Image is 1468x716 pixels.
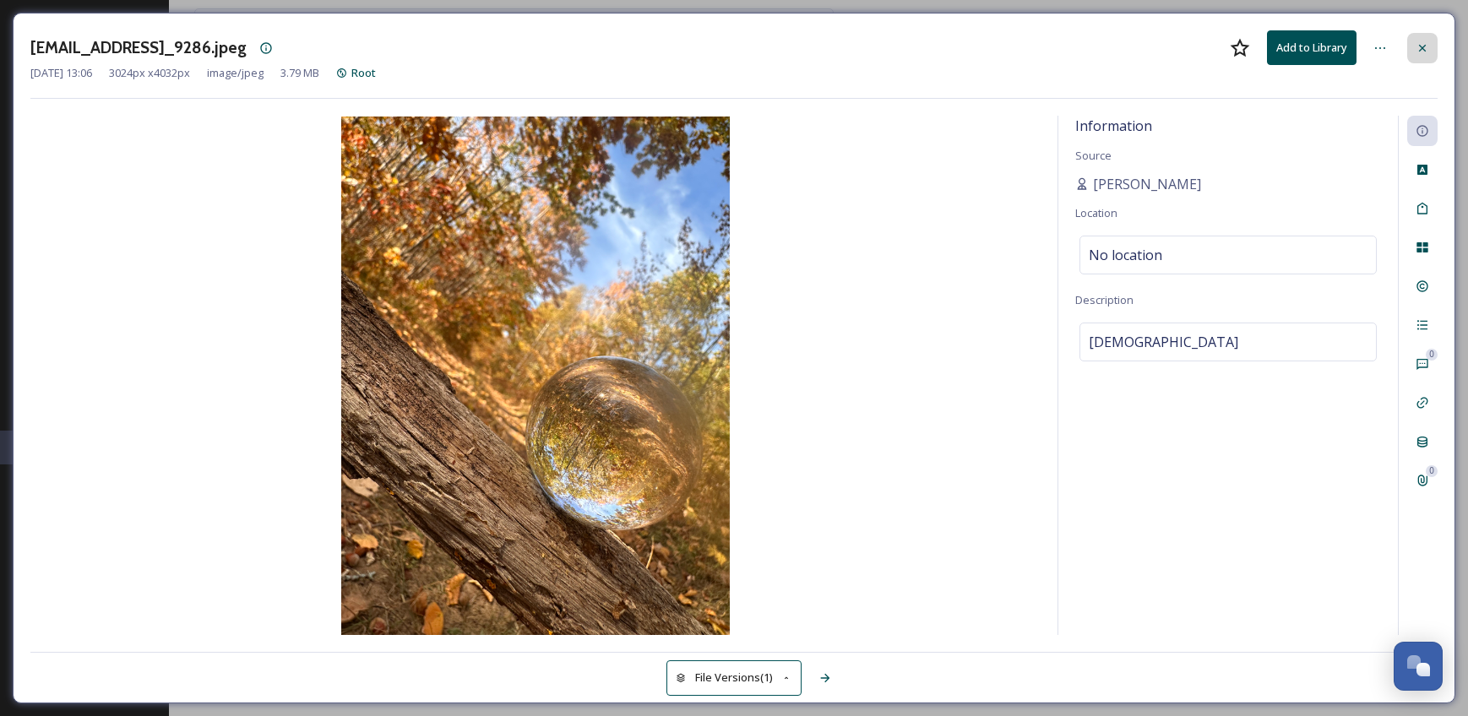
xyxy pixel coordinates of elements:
[1394,642,1443,691] button: Open Chat
[1426,349,1438,361] div: 0
[1093,174,1201,194] span: [PERSON_NAME]
[30,35,247,60] h3: [EMAIL_ADDRESS]_9286.jpeg
[1089,245,1162,265] span: No location
[666,660,802,695] button: File Versions(1)
[109,65,190,81] span: 3024 px x 4032 px
[1075,292,1134,307] span: Description
[1075,117,1152,135] span: Information
[351,65,376,80] span: Root
[1075,148,1112,163] span: Source
[1075,205,1117,220] span: Location
[30,117,1041,635] img: Williamsvintageracing%40live.com-IMG_9286.jpeg
[1267,30,1357,65] button: Add to Library
[1089,332,1238,352] span: [DEMOGRAPHIC_DATA]
[280,65,319,81] span: 3.79 MB
[207,65,264,81] span: image/jpeg
[30,65,92,81] span: [DATE] 13:06
[1426,465,1438,477] div: 0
